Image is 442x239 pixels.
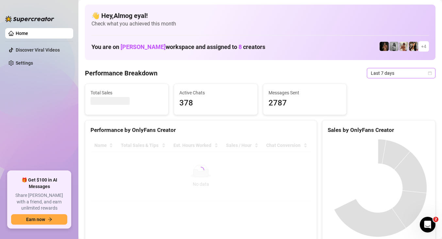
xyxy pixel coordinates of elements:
[48,217,52,222] span: arrow-right
[26,217,45,222] span: Earn now
[90,126,311,135] div: Performance by OnlyFans Creator
[179,89,252,96] span: Active Chats
[16,47,60,53] a: Discover Viral Videos
[179,97,252,109] span: 378
[5,16,54,22] img: logo-BBDzfeDw.svg
[420,217,435,232] iframe: Intercom live chat
[11,177,67,190] span: 🎁 Get $100 in AI Messages
[399,42,408,51] img: Green
[428,71,432,75] span: calendar
[421,43,426,50] span: + 4
[85,69,157,78] h4: Performance Breakdown
[121,43,166,50] span: [PERSON_NAME]
[90,89,163,96] span: Total Sales
[269,89,341,96] span: Messages Sent
[91,43,265,51] h1: You are on workspace and assigned to creators
[16,60,33,66] a: Settings
[11,192,67,212] span: Share [PERSON_NAME] with a friend, and earn unlimited rewards
[91,20,429,27] span: Check what you achieved this month
[389,42,399,51] img: A
[91,11,429,20] h4: 👋 Hey, Almog eyal !
[328,126,430,135] div: Sales by OnlyFans Creator
[380,42,389,51] img: D
[409,42,418,51] img: AD
[196,166,205,175] span: loading
[269,97,341,109] span: 2787
[11,214,67,225] button: Earn nowarrow-right
[433,217,438,222] span: 2
[371,68,432,78] span: Last 7 days
[16,31,28,36] a: Home
[238,43,242,50] span: 8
